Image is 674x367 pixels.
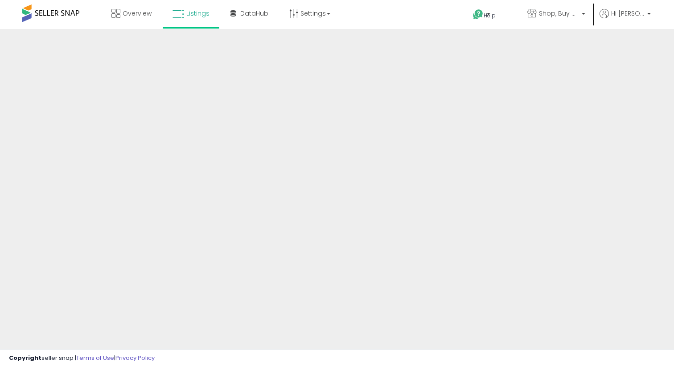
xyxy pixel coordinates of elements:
span: DataHub [240,9,268,18]
span: Listings [186,9,210,18]
a: Privacy Policy [115,354,155,362]
strong: Copyright [9,354,41,362]
span: Overview [123,9,152,18]
a: Terms of Use [76,354,114,362]
span: Help [484,12,496,19]
div: seller snap | | [9,354,155,363]
span: Shop, Buy and Ship [539,9,579,18]
a: Hi [PERSON_NAME] [600,9,651,29]
span: Hi [PERSON_NAME] [611,9,645,18]
i: Get Help [473,9,484,20]
a: Help [466,2,513,29]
